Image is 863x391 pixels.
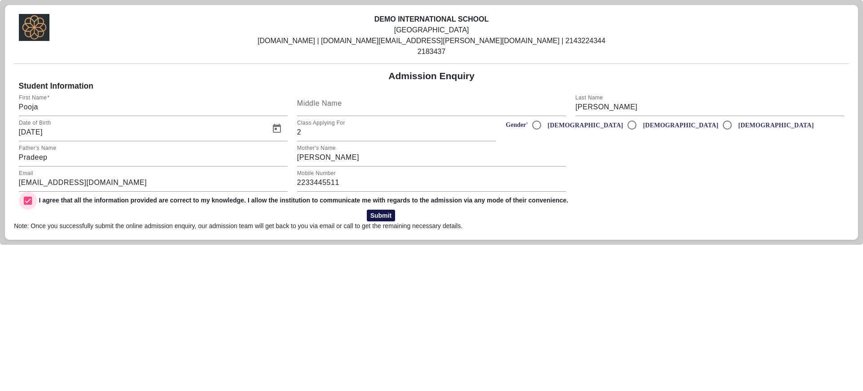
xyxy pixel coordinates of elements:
[575,102,844,112] input: Last Name
[19,152,288,163] input: Father's Name
[297,99,342,107] mat-label: Middle Name
[266,118,288,139] button: Open calendar
[546,121,623,129] label: [DEMOGRAPHIC_DATA]
[374,15,489,23] b: DEMO INTERNATIONAL SCHOOL
[158,46,705,57] div: 2183437
[14,221,849,231] p: Note: Once you successfully submit the online admission enquiry, our admission team will get back...
[19,102,288,112] input: First Name*
[19,171,33,176] mat-label: Email
[367,210,395,221] button: Submit
[19,14,50,41] img: abdd4561-dfa5-4bc5-9f22-bd710a8d2831
[297,177,566,188] input: Mobile Number
[37,197,569,204] b: I agree that all the information provided are correct to my knowledge. I allow the institution to...
[19,81,93,90] b: Student Information
[297,127,497,138] input: Class Applying For
[19,95,47,101] mat-label: First Name
[641,121,718,129] label: [DEMOGRAPHIC_DATA]
[158,25,705,36] div: [GEOGRAPHIC_DATA]
[736,121,814,129] label: [DEMOGRAPHIC_DATA]
[506,121,528,129] label: Gender'
[575,95,603,101] mat-label: Last Name
[297,120,345,126] mat-label: Class Applying For
[19,127,264,138] input: Date of Birth
[297,102,566,112] input: Middle Name
[19,145,56,151] mat-label: Father's Name
[19,177,288,188] input: Email
[19,120,51,126] mat-label: Date of Birth
[297,145,336,151] mat-label: Mother's Name
[297,171,336,176] mat-label: Mobile Number
[297,152,566,163] input: Mother's Name
[388,71,474,81] b: Admission Enquiry
[158,36,705,46] div: [DOMAIN_NAME] | [DOMAIN_NAME][EMAIL_ADDRESS][PERSON_NAME][DOMAIN_NAME] | 2143224344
